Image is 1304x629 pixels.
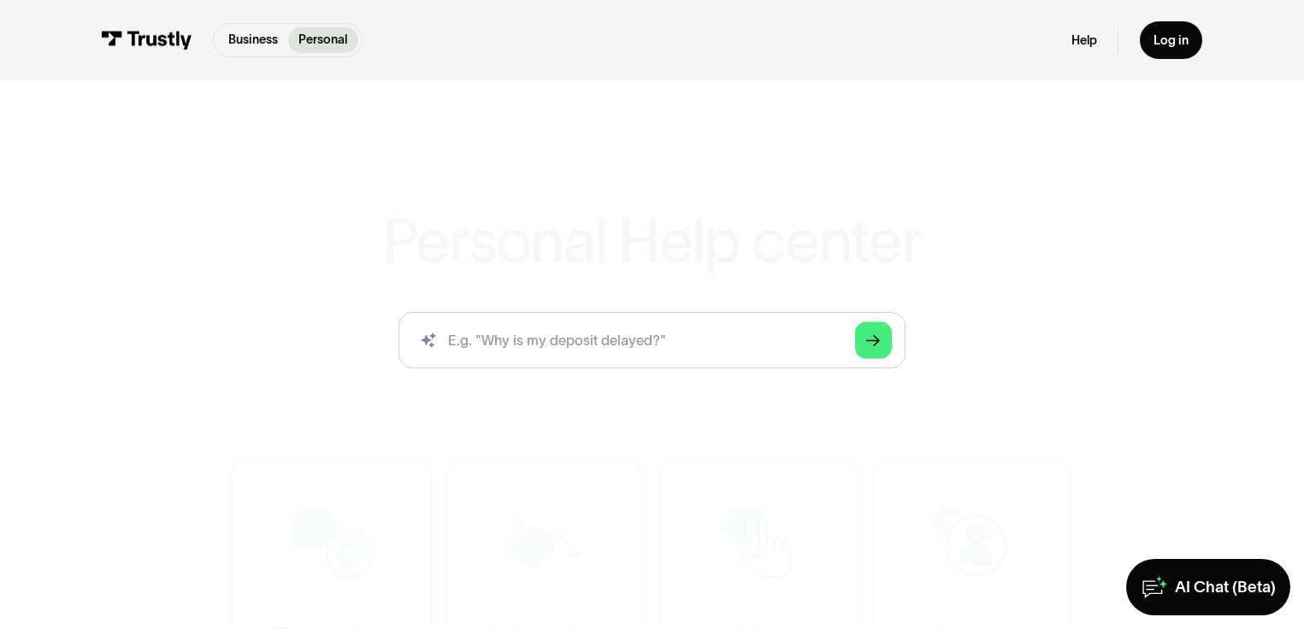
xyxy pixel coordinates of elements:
p: Business [228,31,278,49]
p: Personal [298,31,347,49]
div: Log in [1154,32,1189,49]
h1: Personal Help center [382,210,921,272]
a: Personal [288,27,358,53]
img: Trustly Logo [102,31,192,50]
a: AI Chat (Beta) [1126,559,1290,614]
a: Log in [1140,21,1203,58]
input: search [398,312,906,367]
a: Help [1071,32,1097,49]
div: AI Chat (Beta) [1175,577,1276,597]
a: Business [217,27,288,53]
